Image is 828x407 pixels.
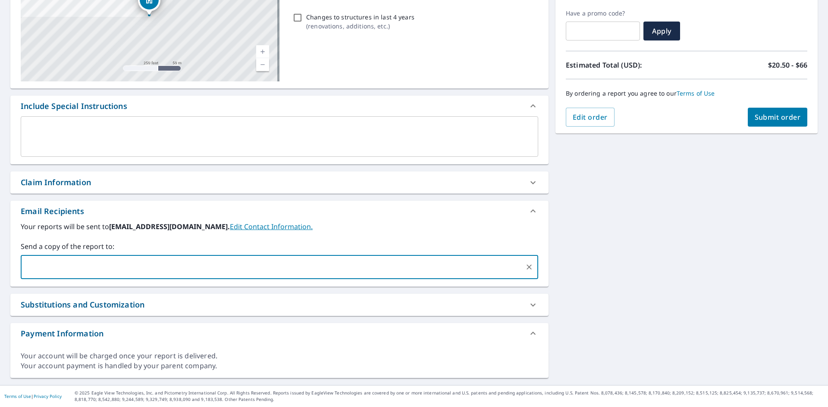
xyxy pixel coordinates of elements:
[4,393,31,399] a: Terms of Use
[21,241,538,252] label: Send a copy of the report to:
[21,328,103,339] div: Payment Information
[10,171,549,193] div: Claim Information
[650,26,673,36] span: Apply
[21,221,538,232] label: Your reports will be sent to
[768,60,807,70] p: $20.50 - $66
[230,222,313,231] a: EditContactInfo
[677,89,715,97] a: Terms of Use
[10,96,549,116] div: Include Special Instructions
[10,323,549,344] div: Payment Information
[21,351,538,361] div: Your account will be charged once your report is delivered.
[10,294,549,316] div: Substitutions and Customization
[21,177,91,188] div: Claim Information
[755,112,801,122] span: Submit order
[566,108,615,127] button: Edit order
[748,108,808,127] button: Submit order
[573,112,608,122] span: Edit order
[523,261,535,273] button: Clear
[21,100,127,112] div: Include Special Instructions
[10,201,549,221] div: Email Recipients
[256,45,269,58] a: Current Level 17, Zoom In
[566,60,687,70] p: Estimated Total (USD):
[566,9,640,17] label: Have a promo code?
[75,390,824,403] p: © 2025 Eagle View Technologies, Inc. and Pictometry International Corp. All Rights Reserved. Repo...
[21,205,84,217] div: Email Recipients
[21,299,144,311] div: Substitutions and Customization
[306,12,414,22] p: Changes to structures in last 4 years
[4,394,62,399] p: |
[109,222,230,231] b: [EMAIL_ADDRESS][DOMAIN_NAME].
[643,22,680,40] button: Apply
[21,361,538,371] div: Your account payment is handled by your parent company.
[566,90,807,97] p: By ordering a report you agree to our
[306,22,414,31] p: ( renovations, additions, etc. )
[34,393,62,399] a: Privacy Policy
[256,58,269,71] a: Current Level 17, Zoom Out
